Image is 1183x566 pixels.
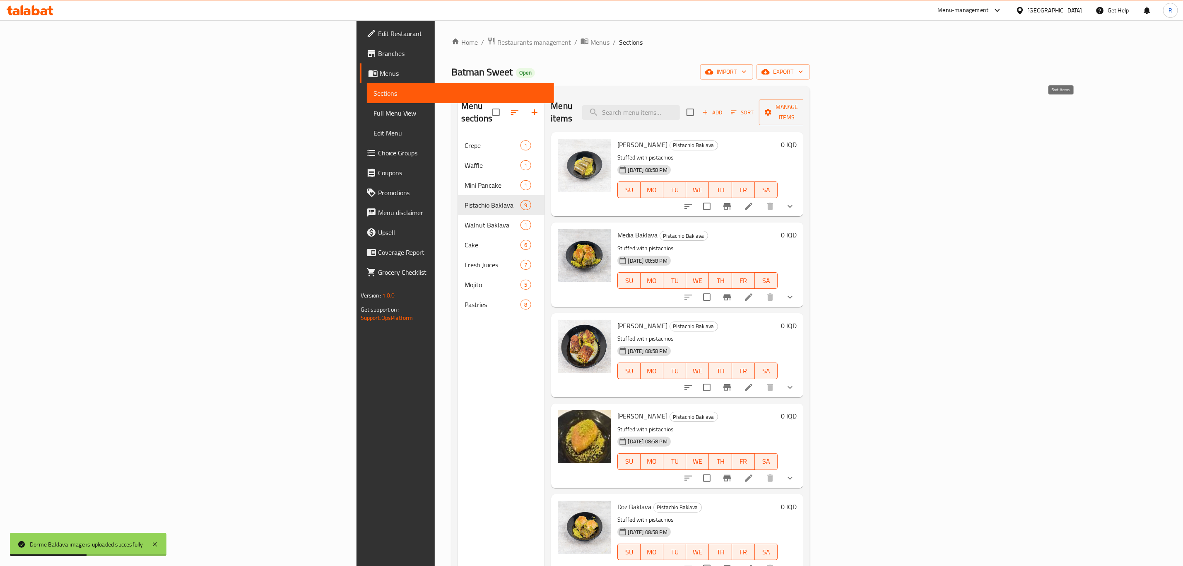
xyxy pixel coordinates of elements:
img: Shukr Bara [558,410,611,463]
div: items [520,180,531,190]
span: Pistachio Baklava [670,412,718,422]
div: Crepe1 [458,135,545,155]
span: Branches [378,48,547,58]
button: FR [732,272,755,289]
button: Branch-specific-item [717,196,737,216]
button: sort-choices [678,377,698,397]
div: Pistachio Baklava [670,140,718,150]
button: sort-choices [678,468,698,488]
span: TU [667,275,683,287]
a: Coupons [360,163,554,183]
h6: 0 IQD [781,410,797,422]
button: SA [755,544,778,560]
button: Add [699,106,725,119]
button: SA [755,272,778,289]
button: MO [641,272,663,289]
span: Coupons [378,168,547,178]
button: TH [709,272,732,289]
span: Select section [682,104,699,121]
span: SU [621,455,637,467]
a: Edit menu item [744,292,754,302]
button: delete [760,468,780,488]
button: MO [641,363,663,379]
a: Edit menu item [744,201,754,211]
span: TU [667,184,683,196]
a: Edit menu item [744,473,754,483]
a: Full Menu View [367,103,554,123]
div: items [520,140,531,150]
span: Select to update [698,198,716,215]
button: TH [709,453,732,470]
span: MO [644,275,660,287]
span: 1 [521,221,530,229]
span: 7 [521,261,530,269]
button: TU [663,544,686,560]
div: Fresh Juices7 [458,255,545,275]
span: [DATE] 08:58 PM [625,166,671,174]
span: SU [621,275,637,287]
span: Version: [361,290,381,301]
button: TU [663,453,686,470]
span: SA [758,184,774,196]
p: Stuffed with pistachios [617,334,778,344]
span: WE [689,455,706,467]
span: FR [735,184,752,196]
a: Menus [581,37,610,48]
span: FR [735,275,752,287]
span: TH [712,365,728,377]
a: Support.OpsPlatform [361,312,413,323]
div: items [520,200,531,210]
span: [PERSON_NAME] [617,319,668,332]
span: [DATE] 08:58 PM [625,347,671,355]
button: TU [663,272,686,289]
span: export [763,67,803,77]
p: Stuffed with pistachios [617,424,778,435]
button: SU [617,453,641,470]
li: / [613,37,616,47]
a: Promotions [360,183,554,203]
div: Dorme Baklava image is uploaded succesfully [30,540,143,549]
span: Sort sections [505,102,525,122]
div: Mojito5 [458,275,545,295]
span: Select to update [698,288,716,306]
li: / [574,37,577,47]
button: Sort [729,106,756,119]
button: show more [780,287,800,307]
span: MO [644,546,660,558]
img: Doz Baklava [558,501,611,554]
button: show more [780,468,800,488]
p: Stuffed with pistachios [617,515,778,525]
span: 1 [521,162,530,169]
span: WE [689,184,706,196]
span: Media Baklava [617,229,658,241]
span: Menu disclaimer [378,208,547,218]
nav: breadcrumb [451,37,810,48]
span: MO [644,455,660,467]
span: Pistachio Baklava [670,322,718,331]
a: Branches [360,44,554,63]
span: Grocery Checklist [378,267,547,277]
button: Branch-specific-item [717,468,737,488]
span: Pastries [465,300,520,310]
span: [DATE] 08:58 PM [625,528,671,536]
button: FR [732,453,755,470]
p: Stuffed with pistachios [617,243,778,254]
button: export [757,64,810,80]
button: show more [780,377,800,397]
span: MO [644,184,660,196]
button: WE [686,272,709,289]
span: FR [735,365,752,377]
span: Add [701,108,723,117]
img: Pistachio Sarma [558,139,611,192]
p: Stuffed with pistachios [617,152,778,163]
span: Pistachio Baklava [465,200,520,210]
span: Get support on: [361,304,399,315]
span: [DATE] 08:58 PM [625,257,671,265]
a: Upsell [360,223,554,242]
span: Cake [465,240,520,250]
button: Branch-specific-item [717,287,737,307]
span: [DATE] 08:58 PM [625,438,671,445]
span: Doz Baklava [617,501,652,513]
div: Menu-management [938,5,989,15]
